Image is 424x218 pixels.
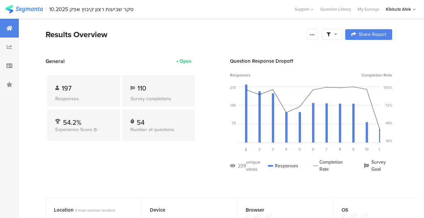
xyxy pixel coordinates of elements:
[246,206,314,214] div: Browser
[46,29,303,41] div: Results Overview
[46,57,65,65] span: General
[130,126,174,133] span: Number of questions
[230,85,236,90] div: 210
[285,147,287,152] span: 4
[352,147,355,152] span: 9
[312,147,314,152] span: 6
[386,6,411,12] div: Kibbutz Afek
[180,58,191,65] div: Open
[150,206,218,214] div: Device
[359,32,386,37] span: Share Report
[313,159,349,173] div: Completion Rate
[54,206,122,214] div: Location
[55,95,112,102] div: Responses
[383,85,392,90] div: 100%
[230,103,236,108] div: 140
[49,6,133,12] div: 10.2025 סקר שביעות רצון קיבוץ אפק
[379,147,381,152] span: 11
[365,147,369,152] span: 10
[230,72,250,78] span: Responses
[299,147,301,152] span: 5
[230,57,392,65] div: Question Response Dropoff
[385,120,392,126] div: 44%
[325,147,327,152] span: 7
[258,147,261,152] span: 2
[5,5,43,13] img: segmanta logo
[46,5,47,13] div: |
[385,103,392,108] div: 72%
[339,147,341,152] span: 8
[130,95,187,102] div: Survey completions
[232,120,236,126] div: 70
[364,159,392,173] div: Survey Goal
[268,159,298,173] div: Responses
[137,83,146,93] span: 110
[295,4,313,14] div: Support
[55,126,92,133] span: Experience Score
[342,206,410,214] div: OS
[317,6,354,12] a: Question Library
[62,83,71,93] span: 197
[354,6,382,12] a: My Surveys
[75,208,115,213] span: 4 most common locations
[272,147,274,152] span: 3
[246,159,268,173] div: unique views
[361,72,392,78] span: Completion Rate
[63,117,81,127] span: 54.2%
[238,162,246,169] div: 239
[386,138,392,144] div: 16%
[137,117,144,124] div: 54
